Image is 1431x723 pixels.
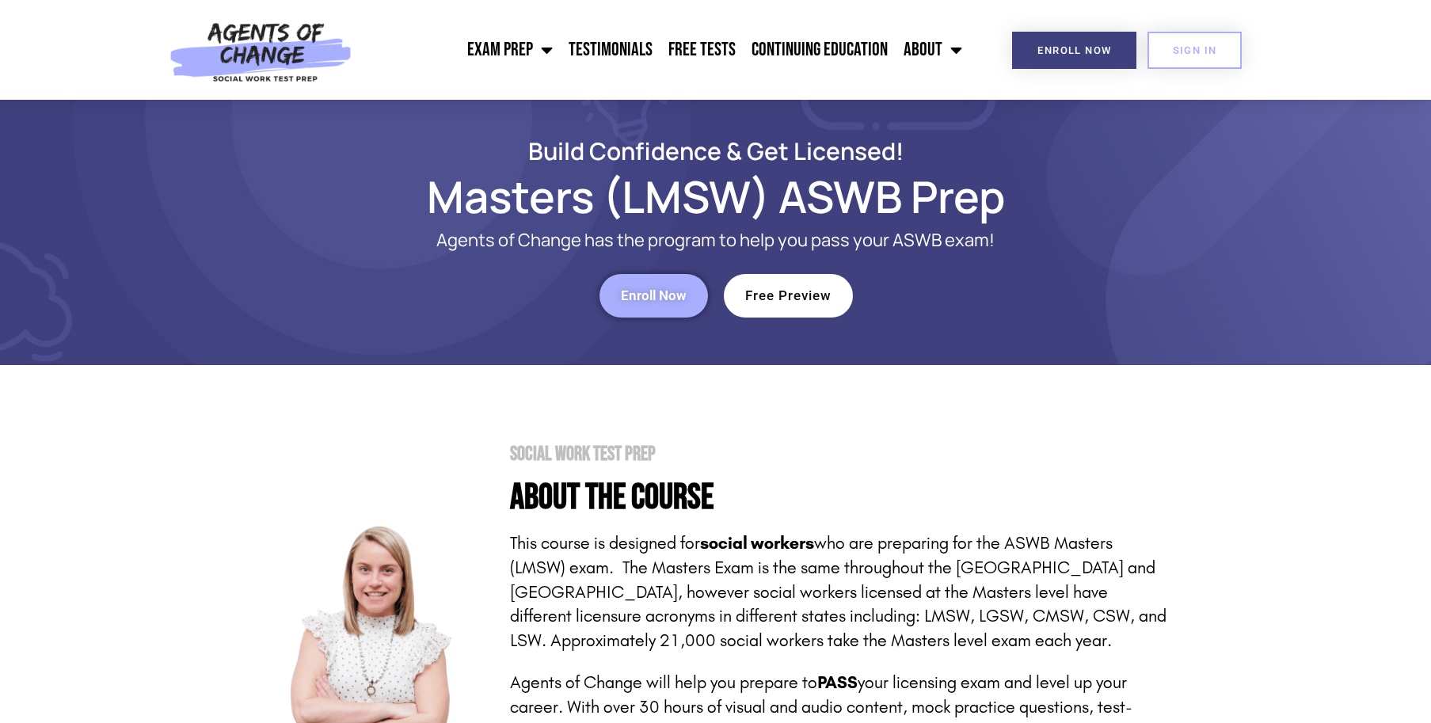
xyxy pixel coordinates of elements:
h2: Social Work Test Prep [510,444,1167,464]
a: Enroll Now [599,274,708,318]
strong: PASS [817,672,858,693]
span: Enroll Now [621,289,687,303]
strong: social workers [700,533,814,554]
a: About [896,30,970,70]
p: Agents of Change has the program to help you pass your ASWB exam! [328,230,1104,250]
span: Free Preview [745,289,832,303]
h2: Build Confidence & Get Licensed! [265,139,1167,162]
p: This course is designed for who are preparing for the ASWB Masters (LMSW) exam. The Masters Exam ... [510,531,1167,653]
span: Enroll Now [1037,45,1111,55]
a: Continuing Education [744,30,896,70]
h4: About the Course [510,480,1167,516]
h1: Masters (LMSW) ASWB Prep [265,178,1167,215]
a: Testimonials [561,30,660,70]
a: SIGN IN [1147,32,1243,69]
a: Free Preview [724,274,853,318]
span: SIGN IN [1173,45,1217,55]
a: Enroll Now [1012,32,1136,69]
nav: Menu [360,30,970,70]
a: Exam Prep [459,30,561,70]
a: Free Tests [660,30,744,70]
